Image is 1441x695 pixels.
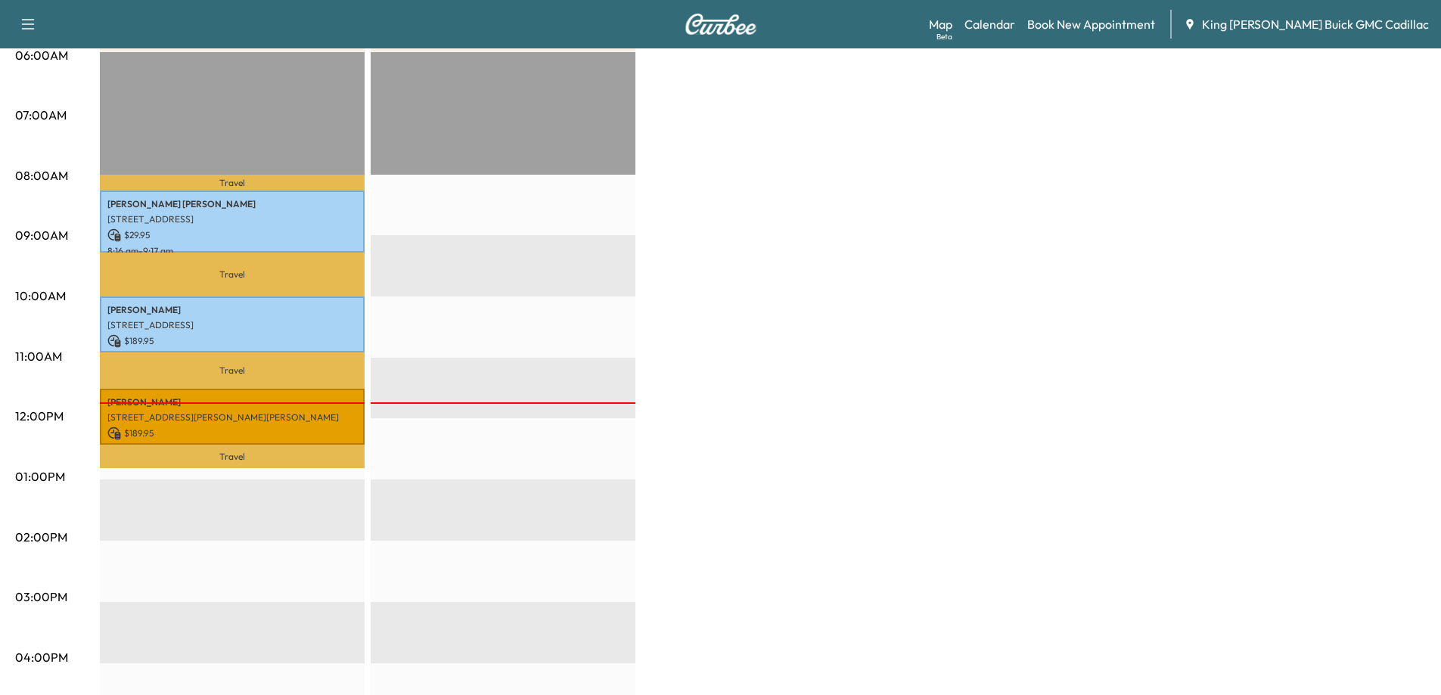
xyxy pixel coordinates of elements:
[15,407,64,425] p: 12:00PM
[107,427,357,440] p: $ 189.95
[107,228,357,242] p: $ 29.95
[107,213,357,225] p: [STREET_ADDRESS]
[107,396,357,408] p: [PERSON_NAME]
[15,166,68,185] p: 08:00AM
[15,648,68,666] p: 04:00PM
[15,467,65,486] p: 01:00PM
[107,351,357,363] p: 10:00 am - 10:55 am
[936,31,952,42] div: Beta
[107,319,357,331] p: [STREET_ADDRESS]
[100,445,365,468] p: Travel
[15,347,62,365] p: 11:00AM
[15,287,66,305] p: 10:00AM
[1027,15,1155,33] a: Book New Appointment
[15,528,67,546] p: 02:00PM
[1202,15,1429,33] span: King [PERSON_NAME] Buick GMC Cadillac
[100,352,365,389] p: Travel
[964,15,1015,33] a: Calendar
[15,588,67,606] p: 03:00PM
[15,46,68,64] p: 06:00AM
[107,304,357,316] p: [PERSON_NAME]
[107,334,357,348] p: $ 189.95
[929,15,952,33] a: MapBeta
[107,198,357,210] p: [PERSON_NAME] [PERSON_NAME]
[100,253,365,296] p: Travel
[15,226,68,244] p: 09:00AM
[100,175,365,190] p: Travel
[15,106,67,124] p: 07:00AM
[107,245,357,257] p: 8:16 am - 9:17 am
[107,411,357,424] p: [STREET_ADDRESS][PERSON_NAME][PERSON_NAME]
[107,443,357,455] p: 11:31 am - 12:26 pm
[685,14,757,35] img: Curbee Logo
